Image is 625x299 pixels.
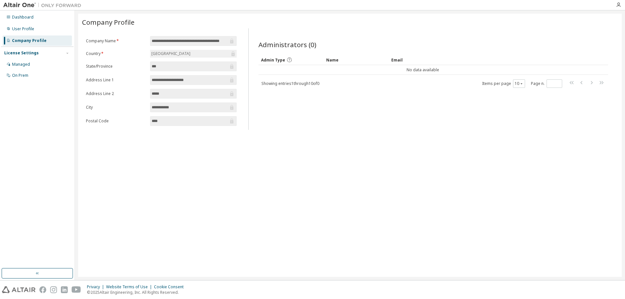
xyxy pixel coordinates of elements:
[2,286,35,293] img: altair_logo.svg
[391,55,451,65] div: Email
[258,40,316,49] span: Administrators (0)
[154,284,187,290] div: Cookie Consent
[12,15,34,20] div: Dashboard
[86,77,146,83] label: Address Line 1
[261,81,319,86] span: Showing entries 1 through 10 of 0
[86,118,146,124] label: Postal Code
[261,57,285,63] span: Admin Type
[106,284,154,290] div: Website Terms of Use
[4,50,39,56] div: License Settings
[12,62,30,67] div: Managed
[150,50,191,57] div: [GEOGRAPHIC_DATA]
[87,290,187,295] p: © 2025 Altair Engineering, Inc. All Rights Reserved.
[3,2,85,8] img: Altair One
[86,91,146,96] label: Address Line 2
[12,38,47,43] div: Company Profile
[482,79,525,88] span: Items per page
[87,284,106,290] div: Privacy
[86,105,146,110] label: City
[86,64,146,69] label: State/Province
[258,65,587,75] td: No data available
[39,286,46,293] img: facebook.svg
[150,50,237,58] div: [GEOGRAPHIC_DATA]
[50,286,57,293] img: instagram.svg
[515,81,523,86] button: 10
[61,286,68,293] img: linkedin.svg
[531,79,562,88] span: Page n.
[86,38,146,44] label: Company Name
[326,55,386,65] div: Name
[86,51,146,56] label: Country
[12,73,28,78] div: On Prem
[72,286,81,293] img: youtube.svg
[12,26,34,32] div: User Profile
[82,18,134,27] span: Company Profile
